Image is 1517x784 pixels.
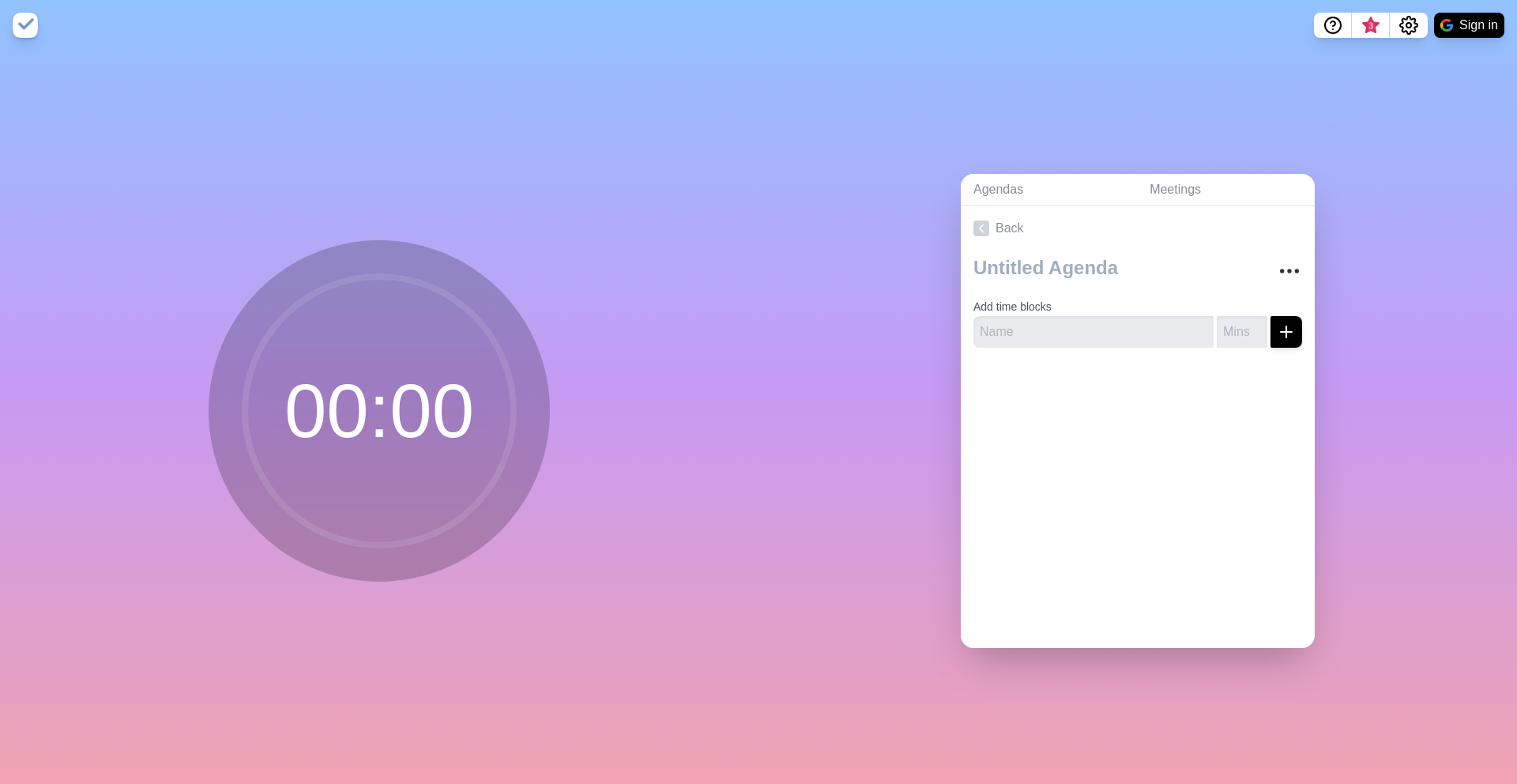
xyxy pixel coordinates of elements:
[1365,20,1377,32] span: 3
[1274,255,1305,287] button: More
[961,174,1137,206] a: Agendas
[13,13,38,38] img: timeblocks logo
[1352,13,1390,38] button: What’s new
[1217,316,1267,348] input: Mins
[973,300,1052,313] label: Add time blocks
[1440,19,1453,32] img: google logo
[973,316,1214,348] input: Name
[961,206,1315,251] a: Back
[1137,174,1315,206] a: Meetings
[1314,13,1352,38] button: Help
[1434,13,1504,38] button: Sign in
[1390,13,1428,38] button: Settings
